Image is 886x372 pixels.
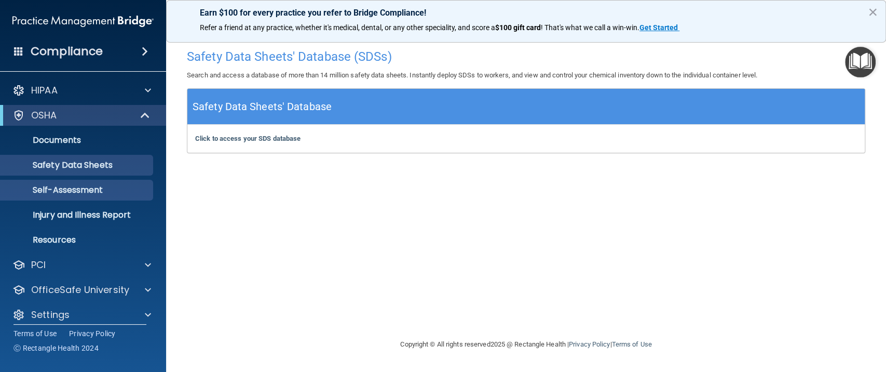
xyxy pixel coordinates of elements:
p: OfficeSafe University [31,284,129,296]
a: PCI [12,259,151,271]
h4: Compliance [31,44,103,59]
p: Settings [31,309,70,321]
span: Refer a friend at any practice, whether it's medical, dental, or any other speciality, and score a [200,23,495,32]
p: Documents [7,135,148,145]
a: Click to access your SDS database [195,135,301,142]
p: OSHA [31,109,57,122]
a: HIPAA [12,84,151,97]
p: Earn $100 for every practice you refer to Bridge Compliance! [200,8,852,18]
a: Privacy Policy [69,328,116,339]
img: PMB logo [12,11,154,32]
a: Get Started [639,23,679,32]
h4: Safety Data Sheets' Database (SDSs) [187,50,865,63]
a: OfficeSafe University [12,284,151,296]
p: Search and access a database of more than 14 million safety data sheets. Instantly deploy SDSs to... [187,69,865,82]
a: Terms of Use [13,328,57,339]
p: Safety Data Sheets [7,160,148,170]
span: ! That's what we call a win-win. [541,23,639,32]
button: Open Resource Center [845,47,876,77]
p: Resources [7,235,148,245]
h5: Safety Data Sheets' Database [193,98,332,116]
a: Terms of Use [611,340,651,348]
strong: Get Started [639,23,678,32]
a: Settings [12,309,151,321]
span: Ⓒ Rectangle Health 2024 [13,343,99,353]
p: HIPAA [31,84,58,97]
strong: $100 gift card [495,23,541,32]
div: Copyright © All rights reserved 2025 @ Rectangle Health | | [337,328,716,361]
p: Injury and Illness Report [7,210,148,220]
button: Close [868,4,878,20]
p: Self-Assessment [7,185,148,195]
p: PCI [31,259,46,271]
a: Privacy Policy [569,340,610,348]
a: OSHA [12,109,151,122]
